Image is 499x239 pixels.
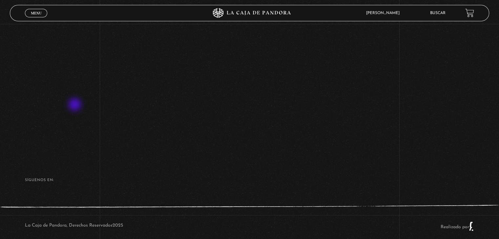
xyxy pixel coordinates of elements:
h4: SÍguenos en: [25,178,474,182]
span: [PERSON_NAME] [363,11,406,15]
a: Buscar [430,11,446,15]
a: View your shopping cart [465,9,474,17]
span: Cerrar [29,16,44,21]
iframe: Dailymotion video player – MARIA GABRIELA PROGRAMA [125,3,374,142]
p: La Caja de Pandora, Derechos Reservados 2025 [25,221,123,231]
a: Realizado por [441,225,474,230]
span: Menu [31,11,42,15]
